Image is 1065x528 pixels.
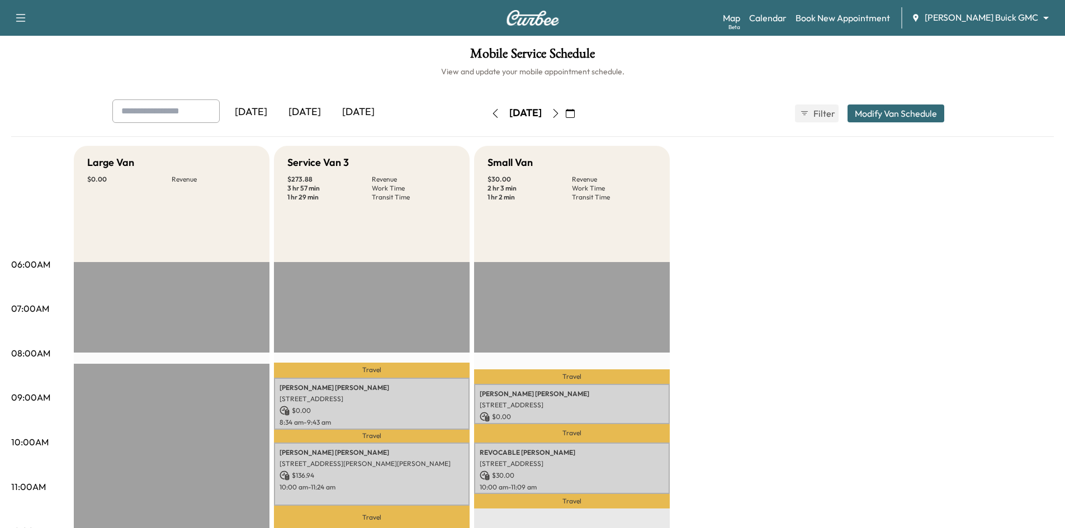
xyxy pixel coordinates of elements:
p: [PERSON_NAME] [PERSON_NAME] [280,448,464,457]
span: Filter [813,107,834,120]
div: [DATE] [332,99,385,125]
p: 10:00 am - 11:24 am [280,483,464,492]
p: Revenue [172,175,256,184]
div: [DATE] [224,99,278,125]
p: $ 0.00 [87,175,172,184]
p: Travel [274,363,470,378]
p: $ 273.88 [287,175,372,184]
p: [STREET_ADDRESS][PERSON_NAME][PERSON_NAME] [280,459,464,468]
p: Travel [274,430,470,443]
p: 2 hr 3 min [487,184,572,193]
p: [PERSON_NAME] [PERSON_NAME] [480,389,664,398]
a: MapBeta [723,11,740,25]
p: 07:00AM [11,302,49,315]
p: 06:00AM [11,258,50,271]
span: [PERSON_NAME] Buick GMC [925,11,1038,24]
p: Transit Time [572,193,656,202]
button: Filter [795,104,839,122]
p: 1 hr 2 min [487,193,572,202]
p: [PERSON_NAME] [PERSON_NAME] [280,383,464,392]
p: Travel [474,494,670,508]
div: Beta [728,23,740,31]
p: 10:00 am - 11:09 am [480,483,664,492]
p: 08:00AM [11,346,50,360]
h5: Small Van [487,155,533,170]
img: Curbee Logo [506,10,560,26]
h5: Service Van 3 [287,155,349,170]
p: 09:00AM [11,391,50,404]
h6: View and update your mobile appointment schedule. [11,66,1054,77]
p: $ 30.00 [480,470,664,481]
p: $ 136.94 [280,470,464,481]
p: [STREET_ADDRESS] [480,459,664,468]
a: Book New Appointment [796,11,890,25]
p: Work Time [572,184,656,193]
p: 1 hr 29 min [287,193,372,202]
p: Revenue [372,175,456,184]
p: $ 30.00 [487,175,572,184]
div: [DATE] [278,99,332,125]
p: 3 hr 57 min [287,184,372,193]
p: Work Time [372,184,456,193]
a: Calendar [749,11,787,25]
p: $ 0.00 [480,412,664,422]
p: $ 0.00 [280,406,464,416]
p: Travel [474,369,670,384]
button: Modify Van Schedule [848,104,944,122]
p: [STREET_ADDRESS] [280,394,464,403]
div: [DATE] [509,106,542,120]
p: Travel [474,424,670,442]
p: 11:00AM [11,480,46,493]
p: [STREET_ADDRESS] [480,401,664,410]
p: Revenue [572,175,656,184]
p: REVOCABLE [PERSON_NAME] [480,448,664,457]
h5: Large Van [87,155,134,170]
p: 10:00AM [11,435,49,449]
h1: Mobile Service Schedule [11,47,1054,66]
p: 8:34 am - 9:43 am [280,418,464,427]
p: Transit Time [372,193,456,202]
